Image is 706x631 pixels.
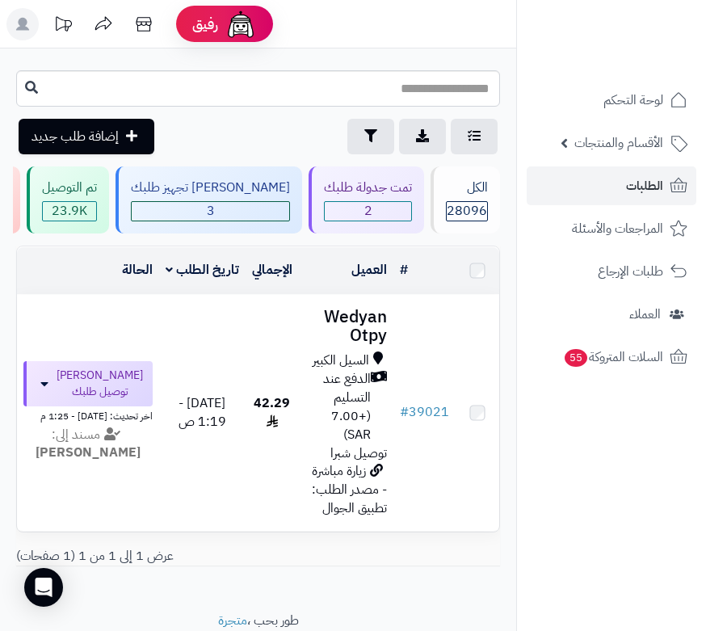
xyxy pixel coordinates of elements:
span: لوحة التحكم [603,89,663,111]
strong: [PERSON_NAME] [36,443,141,462]
div: مسند إلى: [11,426,165,463]
a: لوحة التحكم [527,81,696,120]
a: # [400,260,408,280]
span: 28096 [447,202,487,221]
a: طلبات الإرجاع [527,252,696,291]
span: # [400,402,409,422]
a: الكل28096 [427,166,503,233]
a: [PERSON_NAME] تجهيز طلبك 3 [112,166,305,233]
span: 3 [132,202,289,221]
span: 42.29 [254,393,290,431]
div: الكل [446,179,488,197]
div: [PERSON_NAME] تجهيز طلبك [131,179,290,197]
span: رفيق [192,15,218,34]
img: ai-face.png [225,8,257,40]
span: 2 [325,202,411,221]
span: طلبات الإرجاع [598,260,663,283]
img: logo-2.png [596,45,691,79]
a: تاريخ الطلب [166,260,239,280]
a: #39021 [400,402,449,422]
a: الحالة [122,260,153,280]
div: 23850 [43,202,96,221]
div: تمت جدولة طلبك [324,179,412,197]
a: العميل [351,260,387,280]
span: السيل الكبير [313,351,369,370]
span: 23.9K [43,202,96,221]
div: عرض 1 إلى 1 من 1 (1 صفحات) [4,547,512,566]
span: [DATE] - 1:19 ص [179,393,226,431]
a: المراجعات والأسئلة [527,209,696,248]
a: العملاء [527,295,696,334]
a: الطلبات [527,166,696,205]
span: 55 [565,349,587,367]
div: Open Intercom Messenger [24,568,63,607]
a: تحديثات المنصة [43,8,83,44]
div: تم التوصيل [42,179,97,197]
span: الطلبات [626,175,663,197]
a: تمت جدولة طلبك 2 [305,166,427,233]
span: الأقسام والمنتجات [574,132,663,154]
a: تم التوصيل 23.9K [23,166,112,233]
span: الدفع عند التسليم (+7.00 SAR) [305,370,372,444]
span: [PERSON_NAME] توصيل طلبك [57,368,143,400]
div: اخر تحديث: [DATE] - 1:25 م [23,406,153,423]
span: إضافة طلب جديد [32,127,119,146]
span: المراجعات والأسئلة [572,217,663,240]
h3: Wedyan Otpy [305,308,388,345]
span: العملاء [629,303,661,326]
a: إضافة طلب جديد [19,119,154,154]
span: زيارة مباشرة - مصدر الطلب: تطبيق الجوال [312,461,387,518]
a: الإجمالي [252,260,292,280]
span: السلات المتروكة [563,346,663,368]
a: السلات المتروكة55 [527,338,696,376]
a: متجرة [218,611,247,630]
span: توصيل شبرا [330,444,387,463]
